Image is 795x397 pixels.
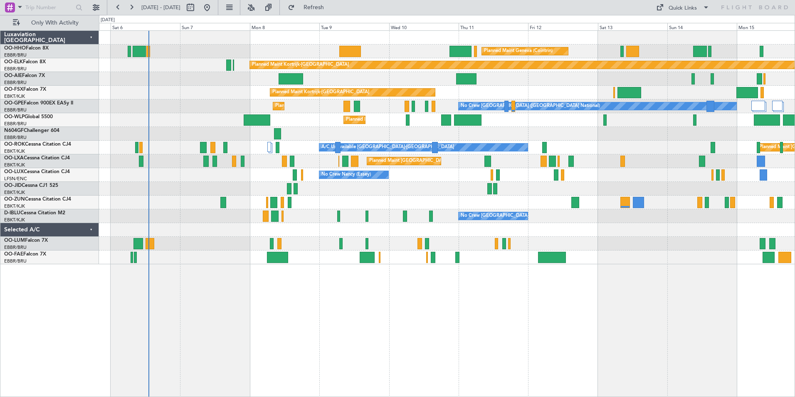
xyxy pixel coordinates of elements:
div: Fri 12 [528,23,597,30]
a: OO-ROKCessna Citation CJ4 [4,142,71,147]
a: EBBR/BRU [4,121,27,127]
div: Quick Links [669,4,697,12]
div: Planned Maint Kortrijk-[GEOGRAPHIC_DATA] [252,59,349,71]
a: EBBR/BRU [4,258,27,264]
span: OO-ZUN [4,197,25,202]
div: Mon 8 [250,23,319,30]
a: EBBR/BRU [4,66,27,72]
span: OO-WLP [4,114,25,119]
a: OO-GPEFalcon 900EX EASy II [4,101,73,106]
a: OO-ELKFalcon 8X [4,60,46,65]
div: Planned Maint Kortrijk-[GEOGRAPHIC_DATA] [272,86,369,99]
span: D-IBLU [4,211,20,216]
a: EBKT/KJK [4,203,25,209]
a: EBBR/BRU [4,134,27,141]
a: LFSN/ENC [4,176,27,182]
div: A/C Unavailable [GEOGRAPHIC_DATA]-[GEOGRAPHIC_DATA] [321,141,454,154]
button: Quick Links [652,1,714,14]
a: OO-JIDCessna CJ1 525 [4,183,58,188]
span: OO-AIE [4,73,22,78]
span: OO-HHO [4,46,26,51]
span: OO-LXA [4,156,24,161]
span: OO-GPE [4,101,24,106]
a: OO-HHOFalcon 8X [4,46,49,51]
a: OO-LUMFalcon 7X [4,238,48,243]
div: Wed 10 [389,23,459,30]
div: No Crew [GEOGRAPHIC_DATA] ([GEOGRAPHIC_DATA] National) [461,210,600,222]
a: OO-FAEFalcon 7X [4,252,46,257]
div: Planned Maint [GEOGRAPHIC_DATA] ([GEOGRAPHIC_DATA] National) [369,155,520,167]
a: OO-FSXFalcon 7X [4,87,46,92]
a: D-IBLUCessna Citation M2 [4,211,65,216]
a: EBKT/KJK [4,162,25,168]
div: No Crew Nancy (Essey) [321,169,371,181]
div: Sun 14 [667,23,737,30]
span: OO-FSX [4,87,23,92]
div: Sun 7 [180,23,249,30]
div: No Crew [GEOGRAPHIC_DATA] ([GEOGRAPHIC_DATA] National) [461,100,600,112]
a: EBKT/KJK [4,189,25,196]
span: [DATE] - [DATE] [141,4,180,11]
div: Thu 11 [459,23,528,30]
a: EBBR/BRU [4,79,27,86]
div: [DATE] [101,17,115,24]
button: Only With Activity [9,16,90,30]
span: OO-JID [4,183,22,188]
a: OO-WLPGlobal 5500 [4,114,53,119]
span: OO-LUX [4,169,24,174]
div: Sat 13 [598,23,667,30]
span: Only With Activity [22,20,88,26]
button: Refresh [284,1,334,14]
a: OO-LUXCessna Citation CJ4 [4,169,70,174]
a: EBKT/KJK [4,93,25,99]
div: Planned Maint Geneva (Cointrin) [484,45,553,57]
div: Tue 9 [319,23,389,30]
a: EBBR/BRU [4,52,27,58]
span: OO-ELK [4,60,23,65]
a: N604GFChallenger 604 [4,128,59,133]
a: OO-ZUNCessna Citation CJ4 [4,197,71,202]
div: Planned Maint Milan (Linate) [346,114,406,126]
a: EBBR/BRU [4,244,27,251]
div: Sat 6 [111,23,180,30]
a: EBKT/KJK [4,148,25,154]
a: EBBR/BRU [4,107,27,113]
input: Trip Number [25,1,73,14]
a: EBKT/KJK [4,217,25,223]
span: OO-ROK [4,142,25,147]
a: OO-LXACessna Citation CJ4 [4,156,70,161]
div: Planned Maint [GEOGRAPHIC_DATA] ([GEOGRAPHIC_DATA] National) [275,100,426,112]
span: N604GF [4,128,24,133]
span: Refresh [296,5,331,10]
span: OO-FAE [4,252,23,257]
span: OO-LUM [4,238,25,243]
a: OO-AIEFalcon 7X [4,73,45,78]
